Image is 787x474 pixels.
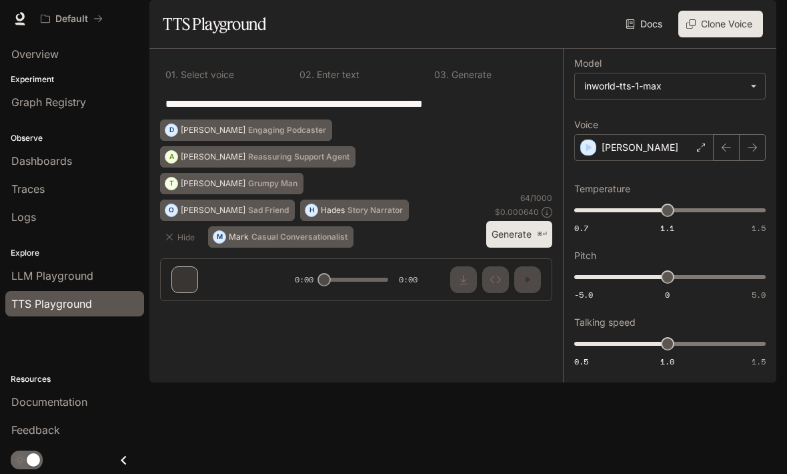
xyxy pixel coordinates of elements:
span: 1.0 [660,356,674,367]
p: 0 3 . [434,70,449,79]
p: Story Narrator [347,206,403,214]
p: [PERSON_NAME] [181,206,245,214]
div: inworld-tts-1-max [575,73,765,99]
p: Hades [321,206,345,214]
span: 0.5 [574,356,588,367]
p: Grumpy Man [248,180,297,188]
button: D[PERSON_NAME]Engaging Podcaster [160,120,332,141]
p: Sad Friend [248,206,289,214]
button: Hide [160,226,203,248]
p: [PERSON_NAME] [602,141,678,154]
p: Model [574,59,602,68]
span: 0.7 [574,222,588,234]
p: Reassuring Support Agent [248,153,349,161]
div: T [165,173,177,194]
button: HHadesStory Narrator [300,200,409,221]
button: T[PERSON_NAME]Grumpy Man [160,173,303,194]
button: MMarkCasual Conversationalist [208,226,353,248]
span: 1.1 [660,222,674,234]
button: O[PERSON_NAME]Sad Friend [160,200,295,221]
button: A[PERSON_NAME]Reassuring Support Agent [160,146,355,168]
p: Mark [229,233,249,241]
p: 0 2 . [299,70,314,79]
span: 0 [665,289,670,300]
p: Pitch [574,251,596,260]
p: ⌘⏎ [537,230,547,238]
p: Casual Conversationalist [251,233,347,241]
p: Talking speed [574,318,636,327]
p: Generate [449,70,492,79]
div: M [213,226,225,248]
div: D [165,120,177,141]
p: Select voice [178,70,234,79]
p: Enter text [314,70,359,79]
h1: TTS Playground [163,11,266,37]
span: 5.0 [752,289,766,300]
div: inworld-tts-1-max [584,79,744,93]
span: -5.0 [574,289,593,300]
button: All workspaces [35,5,109,32]
div: O [165,200,177,221]
p: [PERSON_NAME] [181,153,245,161]
button: Clone Voice [678,11,763,37]
p: [PERSON_NAME] [181,126,245,134]
button: Generate⌘⏎ [486,221,552,248]
p: Temperature [574,184,630,194]
div: H [305,200,317,221]
p: Default [55,13,88,25]
p: [PERSON_NAME] [181,180,245,188]
span: 1.5 [752,356,766,367]
a: Docs [623,11,668,37]
div: A [165,146,177,168]
span: 1.5 [752,222,766,234]
p: Engaging Podcaster [248,126,326,134]
p: 0 1 . [165,70,178,79]
p: Voice [574,120,598,130]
